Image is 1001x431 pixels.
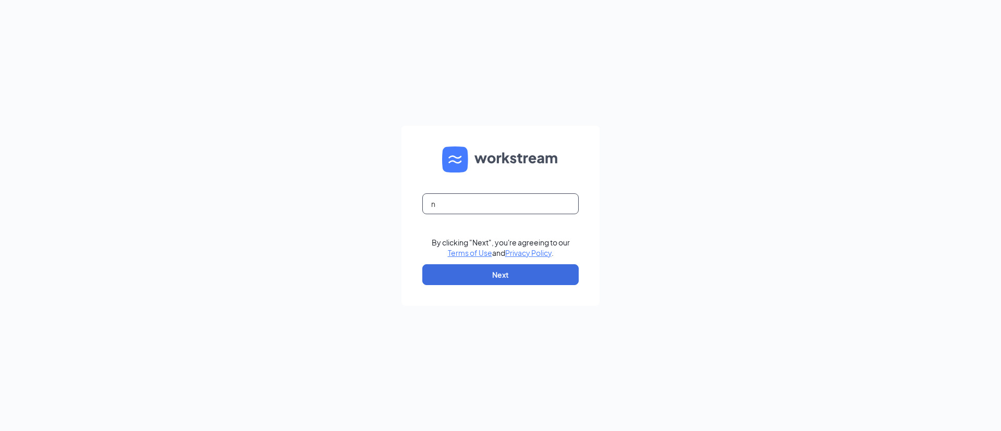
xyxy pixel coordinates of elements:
a: Privacy Policy [505,248,552,257]
img: WS logo and Workstream text [442,146,559,173]
div: By clicking "Next", you're agreeing to our and . [432,237,570,258]
input: Email [422,193,579,214]
button: Next [422,264,579,285]
a: Terms of Use [448,248,492,257]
